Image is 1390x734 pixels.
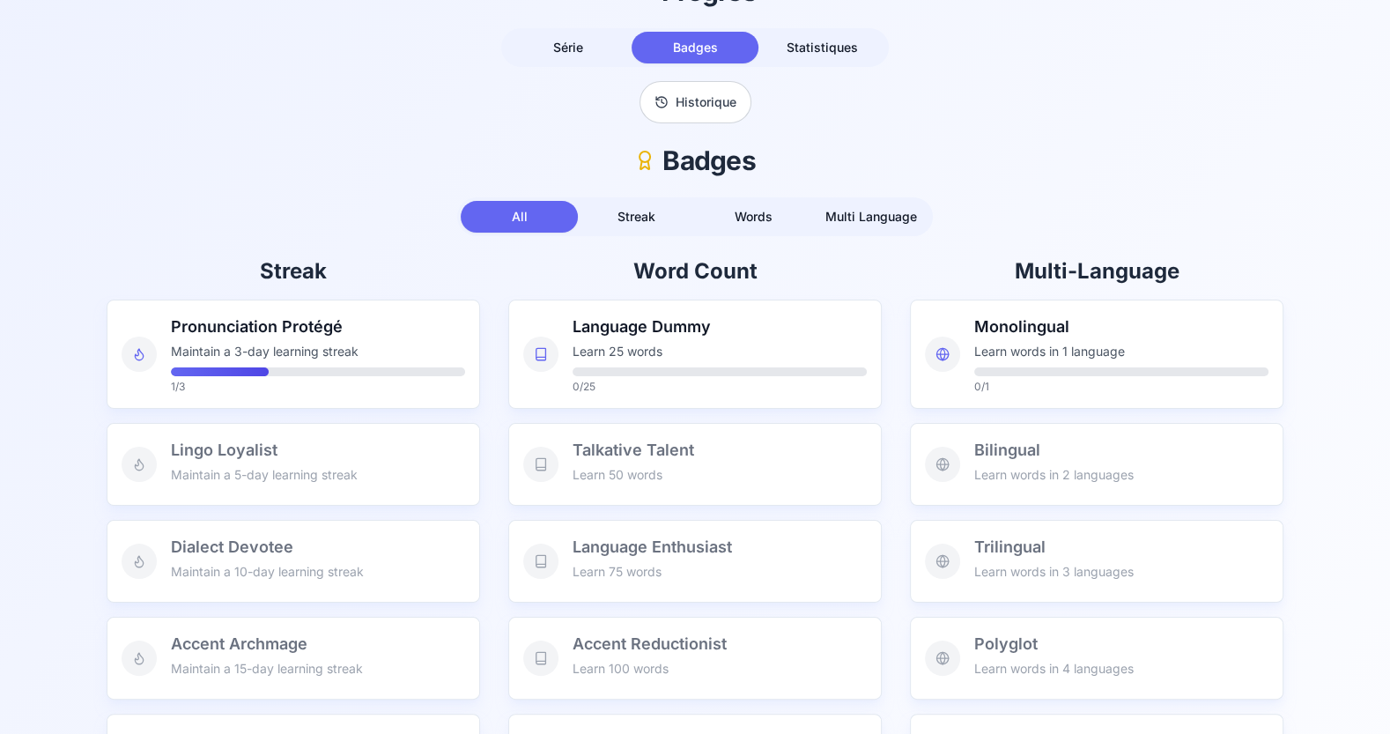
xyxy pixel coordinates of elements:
h3: Pronunciation Protégé [171,315,465,339]
p: Learn 25 words [573,343,867,360]
h3: Dialect Devotee [171,535,465,560]
span: Words [735,209,773,224]
p: 1 / 3 [171,380,465,394]
p: 0 / 25 [573,380,867,394]
p: Learn 100 words [573,660,867,678]
p: Maintain a 5-day learning streak [171,466,465,484]
span: Multi Language [825,209,917,224]
p: Learn 50 words [573,466,867,484]
p: Maintain a 3-day learning streak [171,343,465,360]
p: Learn words in 4 languages [974,660,1268,678]
span: Badges [673,40,718,55]
h3: Language Enthusiast [573,535,867,560]
p: Learn words in 1 language [974,343,1268,360]
h2: Multi-Language [910,257,1283,285]
h3: Trilingual [974,535,1268,560]
h3: Lingo Loyalist [171,438,465,463]
span: All [512,209,528,224]
p: Learn words in 2 languages [974,466,1268,484]
h3: Bilingual [974,438,1268,463]
p: Maintain a 10-day learning streak [171,563,465,581]
p: 0 / 1 [974,380,1268,394]
p: Learn words in 3 languages [974,563,1268,581]
p: Maintain a 15-day learning streak [171,660,465,678]
h3: Language Dummy [573,315,867,339]
h2: Streak [107,257,480,285]
h3: Polyglot [974,632,1268,656]
h3: Accent Archmage [171,632,465,656]
h2: Word Count [508,257,882,285]
h3: Talkative Talent [573,438,867,463]
h1: Badges [634,145,756,176]
span: Streak [617,209,655,224]
h3: Accent Reductionist [573,632,867,656]
span: Statistiques [787,40,858,55]
span: Série [553,40,583,55]
h3: Monolingual [974,315,1268,339]
button: Historique [640,81,751,123]
p: Learn 75 words [573,563,867,581]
